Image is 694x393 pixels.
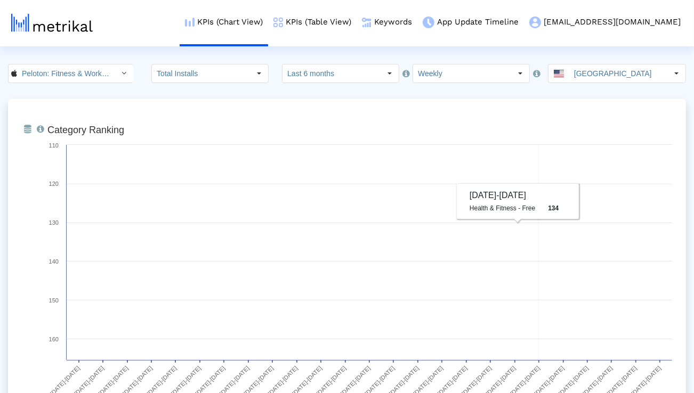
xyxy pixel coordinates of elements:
[47,125,124,135] tspan: Category Ranking
[49,219,59,226] text: 130
[49,336,59,342] text: 160
[115,64,133,83] div: Select
[49,181,59,187] text: 120
[185,18,195,27] img: kpi-chart-menu-icon.png
[423,17,434,28] img: app-update-menu-icon.png
[49,142,59,149] text: 110
[49,258,59,265] text: 140
[250,64,268,83] div: Select
[667,64,685,83] div: Select
[273,18,283,27] img: kpi-table-menu-icon.png
[49,297,59,304] text: 150
[362,18,372,27] img: keywords.png
[511,64,529,83] div: Select
[529,17,541,28] img: my-account-menu-icon.png
[381,64,399,83] div: Select
[11,14,93,32] img: metrical-logo-light.png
